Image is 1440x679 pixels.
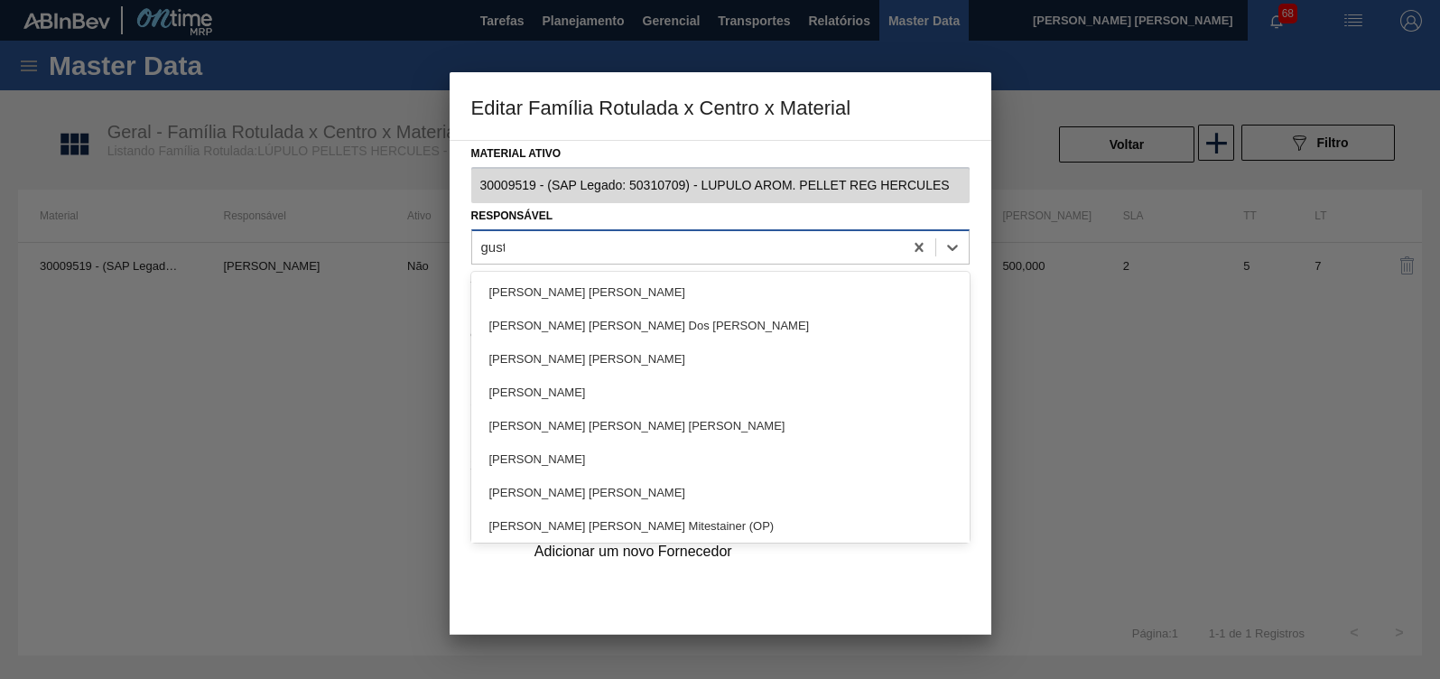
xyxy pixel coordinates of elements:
[471,442,970,476] div: [PERSON_NAME]
[450,72,991,141] h3: Editar Família Rotulada x Centro x Material
[471,509,970,543] div: [PERSON_NAME] [PERSON_NAME] Mitestainer (OP)
[534,544,888,560] div: Adicionar um novo Fornecedor
[471,476,970,509] div: [PERSON_NAME] [PERSON_NAME]
[471,376,970,409] div: [PERSON_NAME]
[471,275,970,309] div: [PERSON_NAME] [PERSON_NAME]
[730,270,793,292] label: Produção
[471,342,970,376] div: [PERSON_NAME] [PERSON_NAME]
[471,209,553,222] label: Responsável
[471,409,970,442] div: [PERSON_NAME] [PERSON_NAME] [PERSON_NAME]
[471,309,970,342] div: [PERSON_NAME] [PERSON_NAME] Dos [PERSON_NAME]
[471,270,504,292] label: Ativo
[471,141,970,167] label: Material ativo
